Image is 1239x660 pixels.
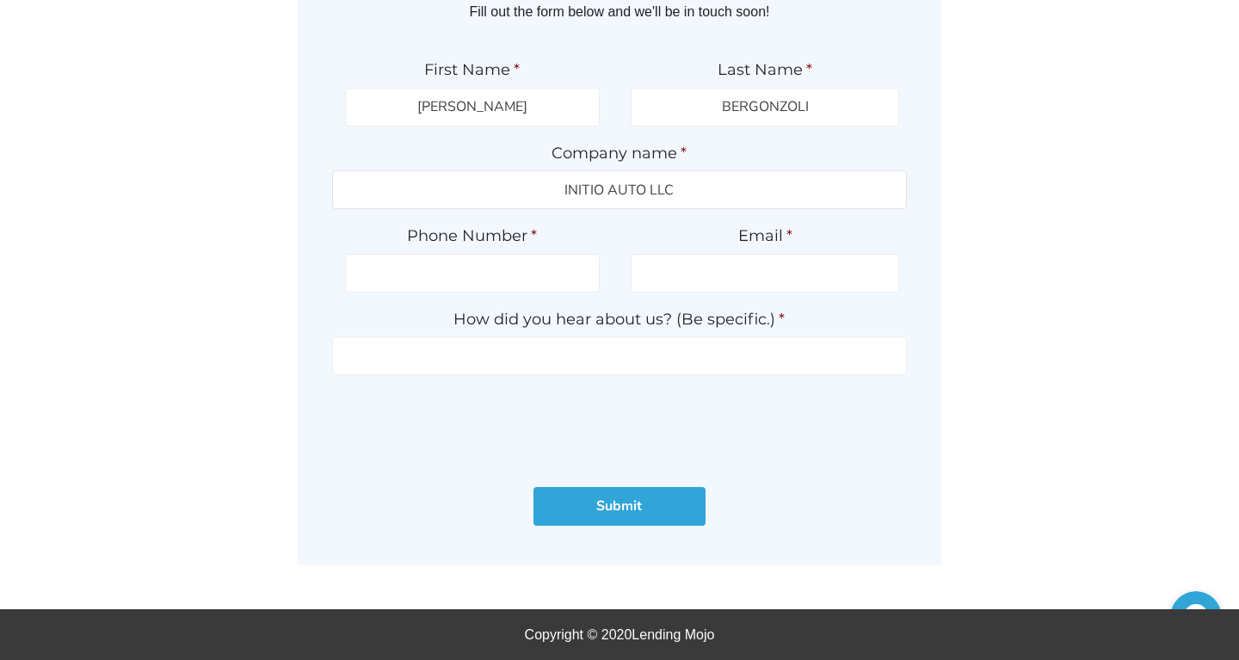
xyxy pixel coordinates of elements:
label: Company name [332,144,908,163]
div: Copyright © 2020 [103,622,1136,648]
input: Submit [533,487,706,526]
label: Phone Number [345,226,601,246]
iframe: chat widget [1170,591,1222,643]
span: Lending Mojo [632,627,714,642]
label: Last Name [631,60,900,80]
label: First Name [345,60,601,80]
label: Email [631,226,900,246]
iframe: reCAPTCHA [489,392,750,460]
label: How did you hear about us? (Be specific.) [332,310,908,330]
